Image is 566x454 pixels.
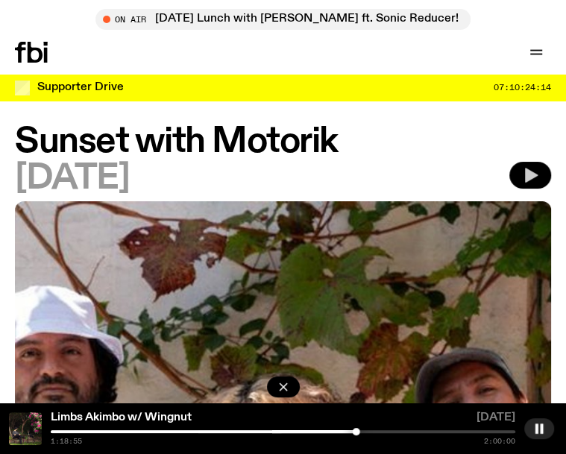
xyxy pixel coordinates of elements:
span: 1:18:55 [51,438,82,445]
img: Jackson sits at an outdoor table, legs crossed and gazing at a black and brown dog also sitting a... [9,412,42,445]
button: On Air[DATE] Lunch with [PERSON_NAME] ft. Sonic Reducer! [95,9,471,30]
span: [DATE] [477,412,515,427]
span: 07:10:24:14 [494,83,551,92]
span: 2:00:00 [484,438,515,445]
a: Limbs Akimbo w/ Wingnut [51,412,192,423]
h3: Supporter Drive [37,82,124,93]
span: [DATE] [15,162,129,195]
h1: Sunset with Motorik [15,125,551,159]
